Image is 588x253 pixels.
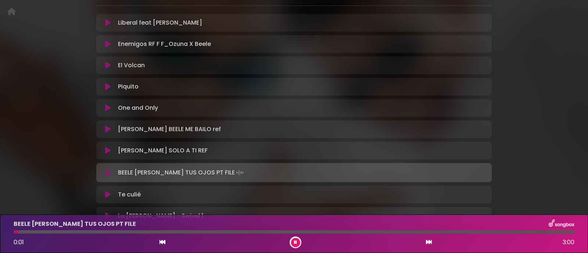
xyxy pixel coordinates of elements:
[14,238,24,246] span: 0:01
[118,104,158,112] p: One and Only
[118,212,203,220] p: La [PERSON_NAME] - Swivel 1
[118,61,145,70] p: El Volcan
[14,220,136,228] p: BEELE [PERSON_NAME] TUS OJOS PT FILE
[118,125,221,134] p: [PERSON_NAME] BEELE ME BAILO ref
[118,40,211,48] p: Enemigos RF F F_Ozuna X Beele
[118,190,141,199] p: Te culié
[118,167,245,178] p: BEELE [PERSON_NAME] TUS OJOS PT FILE
[118,82,139,91] p: Piquito
[549,219,574,229] img: songbox-logo-white.png
[563,238,574,247] span: 3:00
[118,146,208,155] p: [PERSON_NAME] SOLO A TI REF
[235,167,245,178] img: waveform4.gif
[118,18,202,27] p: Liberal feat [PERSON_NAME]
